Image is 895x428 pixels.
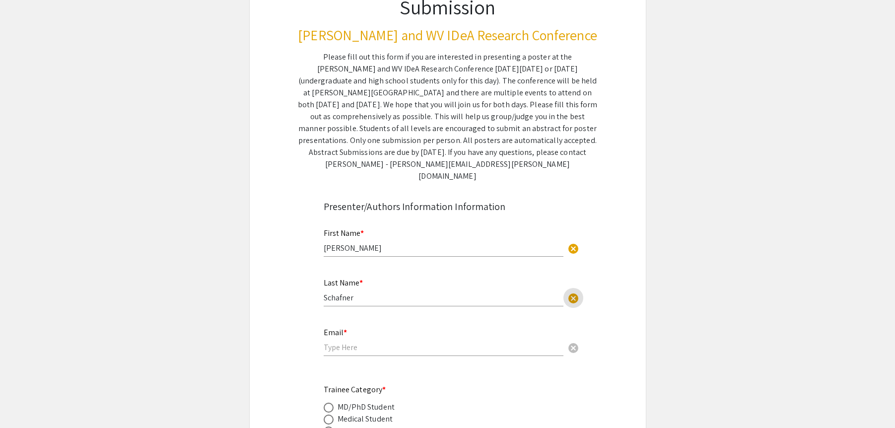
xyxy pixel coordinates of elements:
[567,342,579,354] span: cancel
[324,384,386,395] mat-label: Trainee Category
[563,238,583,258] button: Clear
[298,51,598,182] div: Please fill out this form if you are interested in presenting a poster at the [PERSON_NAME] and W...
[324,278,363,288] mat-label: Last Name
[7,383,42,421] iframe: Chat
[324,199,572,214] div: Presenter/Authors Information Information
[324,327,347,338] mat-label: Email
[563,288,583,308] button: Clear
[298,27,598,44] h3: [PERSON_NAME] and WV IDeA Research Conference
[324,342,563,353] input: Type Here
[563,337,583,357] button: Clear
[567,292,579,304] span: cancel
[338,413,393,425] div: Medical Student
[324,292,563,303] input: Type Here
[324,228,364,238] mat-label: First Name
[324,243,563,253] input: Type Here
[338,401,395,413] div: MD/PhD Student
[567,243,579,255] span: cancel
